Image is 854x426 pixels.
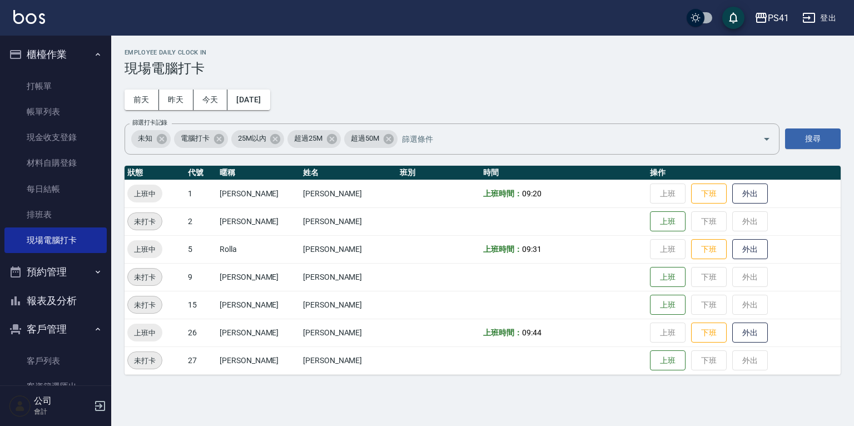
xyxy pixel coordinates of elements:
button: save [722,7,744,29]
button: 登出 [798,8,841,28]
div: PS41 [768,11,789,25]
h5: 公司 [34,395,91,407]
th: 時間 [480,166,647,180]
td: 27 [185,346,217,374]
button: 上班 [650,295,686,315]
a: 客資篩選匯出 [4,374,107,399]
div: 超過50M [344,130,398,148]
th: 暱稱 [217,166,300,180]
span: 電腦打卡 [174,133,216,144]
button: 外出 [732,184,768,204]
button: 搜尋 [785,128,841,149]
h3: 現場電腦打卡 [125,61,841,76]
span: 上班中 [127,327,162,339]
td: 9 [185,263,217,291]
div: 超過25M [287,130,341,148]
td: [PERSON_NAME] [300,319,397,346]
span: 25M以內 [231,133,273,144]
img: Person [9,395,31,417]
td: [PERSON_NAME] [300,235,397,263]
td: 26 [185,319,217,346]
td: [PERSON_NAME] [300,346,397,374]
a: 材料自購登錄 [4,150,107,176]
span: 未打卡 [128,216,162,227]
span: 未打卡 [128,271,162,283]
span: 09:44 [522,328,542,337]
th: 班別 [397,166,480,180]
td: [PERSON_NAME] [217,319,300,346]
button: 客戶管理 [4,315,107,344]
img: Logo [13,10,45,24]
td: [PERSON_NAME] [217,291,300,319]
td: 15 [185,291,217,319]
button: 下班 [691,184,727,204]
a: 每日結帳 [4,176,107,202]
span: 未知 [131,133,159,144]
td: [PERSON_NAME] [300,180,397,207]
span: 超過25M [287,133,329,144]
td: [PERSON_NAME] [300,207,397,235]
span: 未打卡 [128,299,162,311]
button: 前天 [125,90,159,110]
span: 上班中 [127,244,162,255]
button: 櫃檯作業 [4,40,107,69]
a: 打帳單 [4,73,107,99]
td: [PERSON_NAME] [217,180,300,207]
button: 外出 [732,323,768,343]
b: 上班時間： [483,328,522,337]
a: 帳單列表 [4,99,107,125]
td: [PERSON_NAME] [217,346,300,374]
td: Rolla [217,235,300,263]
button: PS41 [750,7,793,29]
a: 現場電腦打卡 [4,227,107,253]
span: 09:20 [522,189,542,198]
th: 代號 [185,166,217,180]
td: [PERSON_NAME] [300,263,397,291]
th: 狀態 [125,166,185,180]
button: Open [758,130,776,148]
button: 昨天 [159,90,193,110]
button: 外出 [732,239,768,260]
button: 下班 [691,239,727,260]
div: 25M以內 [231,130,285,148]
button: 上班 [650,267,686,288]
button: 上班 [650,211,686,232]
a: 現金收支登錄 [4,125,107,150]
div: 未知 [131,130,171,148]
button: 預約管理 [4,257,107,286]
div: 電腦打卡 [174,130,228,148]
a: 排班表 [4,202,107,227]
input: 篩選條件 [399,129,743,148]
td: [PERSON_NAME] [300,291,397,319]
p: 會計 [34,407,91,417]
button: 上班 [650,350,686,371]
label: 篩選打卡記錄 [132,118,167,127]
button: [DATE] [227,90,270,110]
button: 報表及分析 [4,286,107,315]
b: 上班時間： [483,245,522,254]
td: 1 [185,180,217,207]
span: 上班中 [127,188,162,200]
span: 未打卡 [128,355,162,366]
b: 上班時間： [483,189,522,198]
a: 客戶列表 [4,348,107,374]
h2: Employee Daily Clock In [125,49,841,56]
td: 2 [185,207,217,235]
td: [PERSON_NAME] [217,207,300,235]
th: 操作 [647,166,841,180]
td: 5 [185,235,217,263]
td: [PERSON_NAME] [217,263,300,291]
span: 09:31 [522,245,542,254]
th: 姓名 [300,166,397,180]
button: 下班 [691,323,727,343]
span: 超過50M [344,133,386,144]
button: 今天 [193,90,228,110]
